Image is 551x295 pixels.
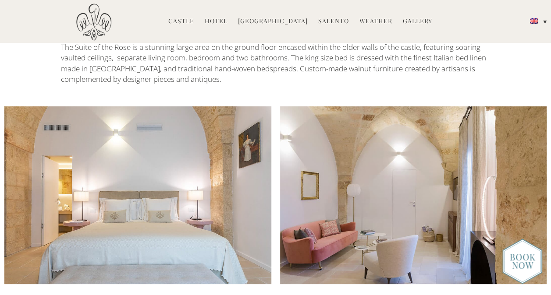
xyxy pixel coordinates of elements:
[318,17,349,27] a: Salento
[61,42,491,84] p: The Suite of the Rose is a stunning large area on the ground floor encased within the older walls...
[238,17,308,27] a: [GEOGRAPHIC_DATA]
[205,17,228,27] a: Hotel
[4,106,271,284] img: SuiteRosa-bed_1063x709.jpg
[168,17,194,27] a: Castle
[403,17,432,27] a: Gallery
[530,18,538,24] img: English
[280,106,547,284] img: SuiteRosa-sitting_1063x709.jpg
[359,17,392,27] a: Weather
[502,239,542,284] img: new-booknow.png
[76,4,111,41] img: Castello di Ugento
